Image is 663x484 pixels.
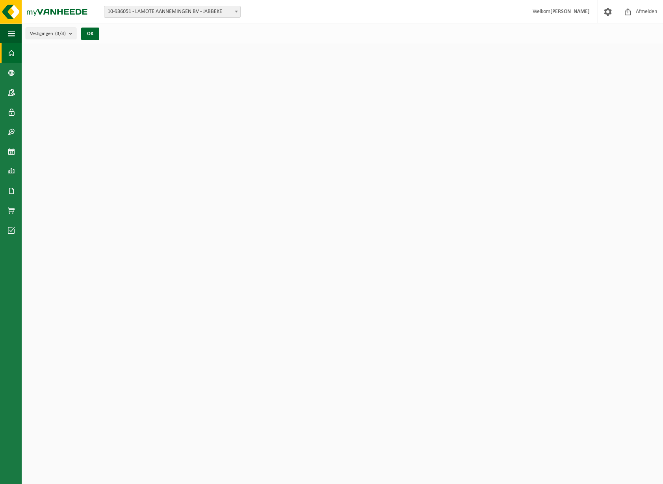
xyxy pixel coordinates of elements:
span: 10-936051 - LAMOTE AANNEMINGEN BV - JABBEKE [104,6,240,17]
button: Vestigingen(3/3) [26,28,76,39]
button: OK [81,28,99,40]
span: 10-936051 - LAMOTE AANNEMINGEN BV - JABBEKE [104,6,241,18]
span: Vestigingen [30,28,66,40]
strong: [PERSON_NAME] [550,9,590,15]
count: (3/3) [55,31,66,36]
